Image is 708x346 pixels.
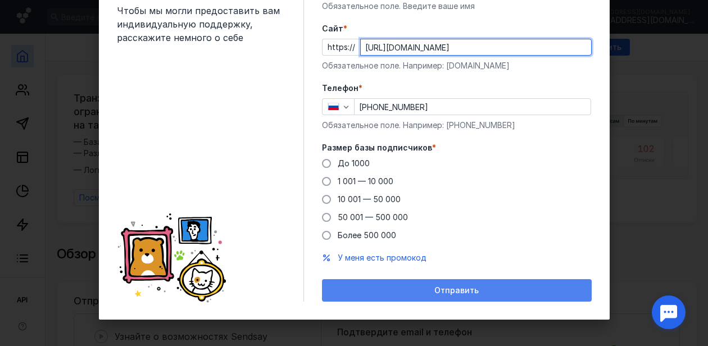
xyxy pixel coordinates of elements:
span: Чтобы мы могли предоставить вам индивидуальную поддержку, расскажите немного о себе [117,4,285,44]
div: Обязательное поле. Например: [DOMAIN_NAME] [322,60,592,71]
span: 10 001 — 50 000 [338,194,401,204]
span: До 1000 [338,158,370,168]
span: Телефон [322,83,358,94]
span: Cайт [322,23,343,34]
div: Обязательное поле. Например: [PHONE_NUMBER] [322,120,592,131]
span: Отправить [434,286,479,295]
div: Обязательное поле. Введите ваше имя [322,1,592,12]
span: У меня есть промокод [338,253,426,262]
span: Более 500 000 [338,230,396,240]
span: Размер базы подписчиков [322,142,432,153]
button: У меня есть промокод [338,252,426,263]
span: 1 001 — 10 000 [338,176,393,186]
button: Отправить [322,279,592,302]
span: 50 001 — 500 000 [338,212,408,222]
